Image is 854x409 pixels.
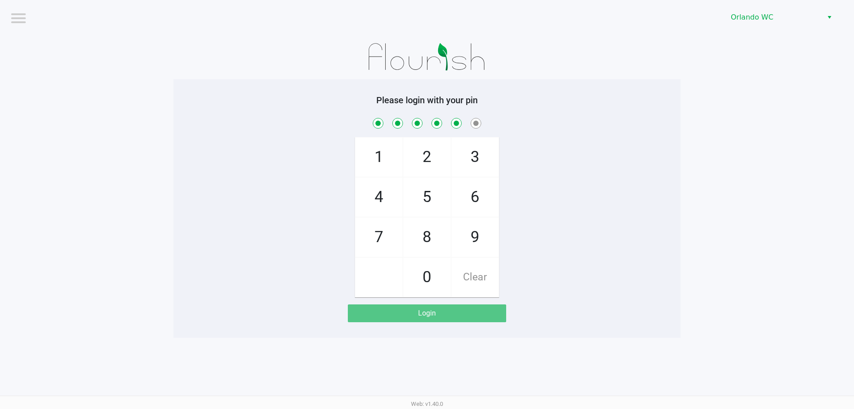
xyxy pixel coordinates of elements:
[355,138,403,177] span: 1
[180,95,674,105] h5: Please login with your pin
[403,258,451,297] span: 0
[403,138,451,177] span: 2
[355,218,403,257] span: 7
[451,178,499,217] span: 6
[355,178,403,217] span: 4
[823,9,836,25] button: Select
[403,178,451,217] span: 5
[451,218,499,257] span: 9
[451,258,499,297] span: Clear
[731,12,818,23] span: Orlando WC
[403,218,451,257] span: 8
[411,401,443,407] span: Web: v1.40.0
[451,138,499,177] span: 3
